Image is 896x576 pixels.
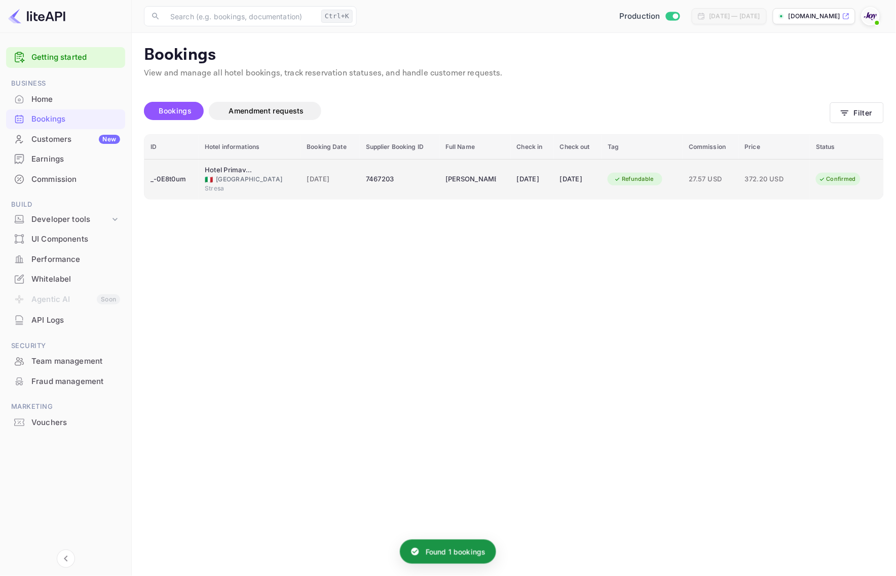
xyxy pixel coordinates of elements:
[31,214,110,225] div: Developer tools
[144,45,884,65] p: Bookings
[31,134,120,145] div: Customers
[445,171,496,187] div: Milad Momeni
[602,135,683,160] th: Tag
[6,270,125,288] a: Whitelabel
[31,234,120,245] div: UI Components
[6,311,125,330] div: API Logs
[6,47,125,68] div: Getting started
[830,102,884,123] button: Filter
[205,184,294,193] div: Stresa
[6,311,125,329] a: API Logs
[6,229,125,248] a: UI Components
[31,315,120,326] div: API Logs
[31,254,120,265] div: Performance
[307,174,353,185] span: [DATE]
[689,174,732,185] span: 27.57 USD
[6,340,125,352] span: Security
[6,352,125,371] div: Team management
[366,171,433,187] div: 7467203
[31,94,120,105] div: Home
[812,173,863,185] div: Confirmed
[619,11,660,22] span: Production
[205,176,213,183] span: Italy
[99,135,120,144] div: New
[6,372,125,391] a: Fraud management
[31,274,120,285] div: Whitelabel
[229,106,304,115] span: Amendment requests
[810,135,883,160] th: Status
[6,90,125,108] a: Home
[789,12,840,21] p: [DOMAIN_NAME]
[199,135,301,160] th: Hotel informations
[554,135,602,160] th: Check out
[6,250,125,268] a: Performance
[426,547,486,557] p: Found 1 bookings
[31,376,120,388] div: Fraud management
[560,171,595,187] div: [DATE]
[608,173,660,185] div: Refundable
[144,135,883,199] table: booking table
[31,113,120,125] div: Bookings
[683,135,738,160] th: Commission
[6,90,125,109] div: Home
[6,229,125,249] div: UI Components
[6,250,125,270] div: Performance
[6,109,125,128] a: Bookings
[6,130,125,149] div: CustomersNew
[615,11,684,22] div: Switch to Sandbox mode
[31,174,120,185] div: Commission
[6,352,125,370] a: Team management
[6,170,125,188] a: Commission
[31,52,120,63] a: Getting started
[31,356,120,367] div: Team management
[745,174,796,185] span: 372.20 USD
[301,135,359,160] th: Booking Date
[6,109,125,129] div: Bookings
[144,135,199,160] th: ID
[321,10,353,23] div: Ctrl+K
[205,165,255,175] div: Hotel Primavera
[710,12,760,21] div: [DATE] — [DATE]
[6,78,125,89] span: Business
[6,149,125,168] a: Earnings
[439,135,511,160] th: Full Name
[57,550,75,568] button: Collapse navigation
[6,130,125,148] a: CustomersNew
[151,171,193,187] div: _-0E8t0um
[205,175,294,184] div: [GEOGRAPHIC_DATA]
[144,102,830,120] div: account-settings tabs
[511,135,554,160] th: Check in
[6,170,125,189] div: Commission
[863,8,879,24] img: With Joy
[6,413,125,433] div: Vouchers
[6,211,125,228] div: Developer tools
[6,270,125,289] div: Whitelabel
[739,135,810,160] th: Price
[159,106,192,115] span: Bookings
[6,413,125,432] a: Vouchers
[6,372,125,392] div: Fraud management
[144,67,884,80] p: View and manage all hotel bookings, track reservation statuses, and handle customer requests.
[6,401,125,412] span: Marketing
[6,199,125,210] span: Build
[31,153,120,165] div: Earnings
[164,6,317,26] input: Search (e.g. bookings, documentation)
[6,149,125,169] div: Earnings
[8,8,65,24] img: LiteAPI logo
[360,135,439,160] th: Supplier Booking ID
[517,171,548,187] div: [DATE]
[31,417,120,429] div: Vouchers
